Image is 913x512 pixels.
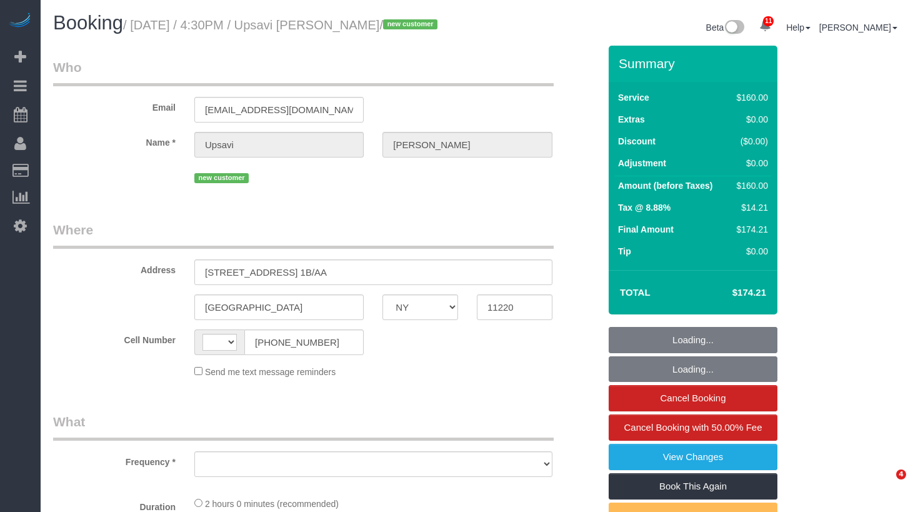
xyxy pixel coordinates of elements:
[477,294,552,320] input: Zip Code
[732,179,768,192] div: $160.00
[732,245,768,258] div: $0.00
[609,385,777,411] a: Cancel Booking
[732,201,768,214] div: $14.21
[618,179,712,192] label: Amount (before Taxes)
[732,91,768,104] div: $160.00
[619,56,771,71] h3: Summary
[194,173,249,183] span: new customer
[871,469,901,499] iframe: Intercom live chat
[753,13,777,40] a: 11
[618,201,671,214] label: Tax @ 8.88%
[618,245,631,258] label: Tip
[896,469,906,479] span: 4
[618,135,656,148] label: Discount
[609,444,777,470] a: View Changes
[44,132,185,149] label: Name *
[695,288,766,298] h4: $174.21
[44,329,185,346] label: Cell Number
[706,23,745,33] a: Beta
[53,12,123,34] span: Booking
[618,113,645,126] label: Extras
[763,16,774,26] span: 11
[194,294,364,320] input: City
[620,287,651,298] strong: Total
[732,135,768,148] div: ($0.00)
[732,157,768,169] div: $0.00
[379,18,441,32] span: /
[205,499,339,509] span: 2 hours 0 minutes (recommended)
[205,367,336,377] span: Send me text message reminders
[44,451,185,468] label: Frequency *
[618,223,674,236] label: Final Amount
[819,23,897,33] a: [PERSON_NAME]
[44,97,185,114] label: Email
[244,329,364,355] input: Cell Number
[382,132,552,158] input: Last Name
[732,223,768,236] div: $174.21
[609,473,777,499] a: Book This Again
[724,20,744,36] img: New interface
[609,414,777,441] a: Cancel Booking with 50.00% Fee
[786,23,811,33] a: Help
[123,18,441,32] small: / [DATE] / 4:30PM / Upsavi [PERSON_NAME]
[53,58,554,86] legend: Who
[53,413,554,441] legend: What
[732,113,768,126] div: $0.00
[194,132,364,158] input: First Name
[194,97,364,123] input: Email
[624,422,762,433] span: Cancel Booking with 50.00% Fee
[44,259,185,276] label: Address
[7,13,32,30] img: Automaid Logo
[383,19,437,29] span: new customer
[618,157,666,169] label: Adjustment
[618,91,649,104] label: Service
[53,221,554,249] legend: Where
